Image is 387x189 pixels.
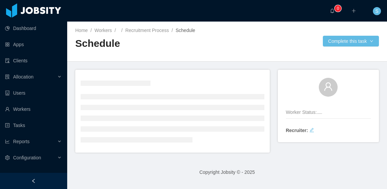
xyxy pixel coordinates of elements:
[5,119,62,132] a: icon: profileTasks
[5,139,10,144] i: icon: line-chart
[75,37,227,51] h2: Schedule
[375,7,378,15] span: S
[125,28,169,33] a: Recruitment Process
[5,155,10,160] i: icon: setting
[5,38,62,51] a: icon: appstoreApps
[90,28,92,33] span: /
[121,28,123,33] span: /
[5,22,62,35] a: icon: pie-chartDashboard
[323,36,379,46] button: Complete this taskicon: down
[115,28,116,33] span: /
[5,74,10,79] i: icon: solution
[172,28,173,33] span: /
[351,8,356,13] i: icon: plus
[13,155,41,160] span: Configuration
[286,128,308,133] strong: Recruiter:
[335,5,341,12] sup: 0
[309,128,314,132] i: icon: edit
[286,109,317,115] span: Worker Status:
[13,74,34,80] span: Allocation
[330,8,335,13] i: icon: bell
[75,28,88,33] a: Home
[324,82,333,91] i: icon: user
[94,28,112,33] a: Workers
[13,139,30,144] span: Reports
[5,102,62,116] a: icon: userWorkers
[176,28,195,33] span: Schedule
[5,86,62,100] a: icon: robotUsers
[67,161,387,184] footer: Copyright Jobsity © - 2025
[5,54,62,67] a: icon: auditClients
